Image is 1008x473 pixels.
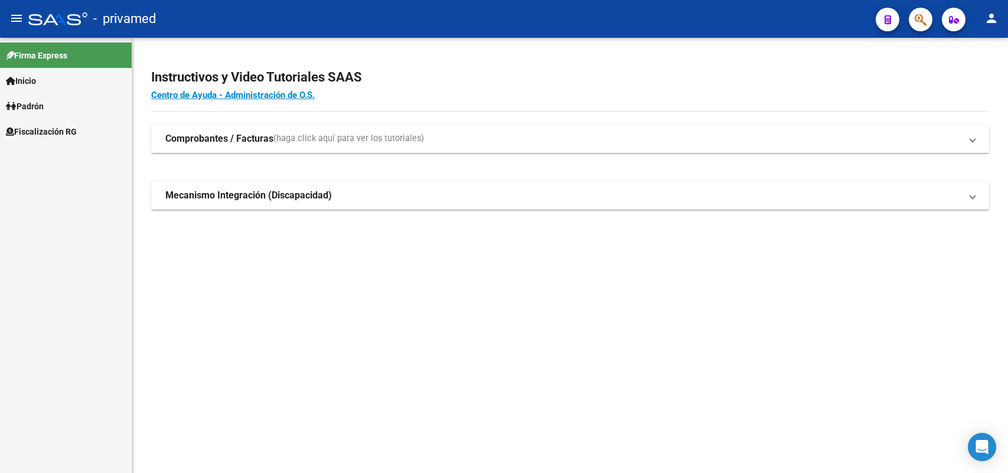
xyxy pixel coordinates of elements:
[151,66,989,89] h2: Instructivos y Video Tutoriales SAAS
[151,125,989,153] mat-expansion-panel-header: Comprobantes / Facturas(haga click aquí para ver los tutoriales)
[151,181,989,210] mat-expansion-panel-header: Mecanismo Integración (Discapacidad)
[6,125,77,138] span: Fiscalización RG
[93,6,156,32] span: - privamed
[6,100,44,113] span: Padrón
[165,189,332,202] strong: Mecanismo Integración (Discapacidad)
[273,132,424,145] span: (haga click aquí para ver los tutoriales)
[165,132,273,145] strong: Comprobantes / Facturas
[984,11,999,25] mat-icon: person
[6,49,67,62] span: Firma Express
[151,90,315,100] a: Centro de Ayuda - Administración de O.S.
[6,74,36,87] span: Inicio
[968,433,996,461] div: Open Intercom Messenger
[9,11,24,25] mat-icon: menu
